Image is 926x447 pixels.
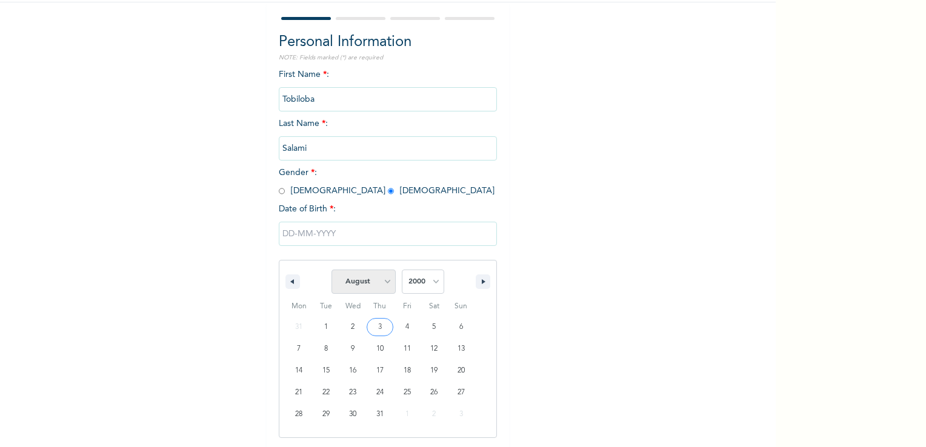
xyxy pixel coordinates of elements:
button: 29 [313,403,340,425]
span: Last Name : [279,119,497,153]
button: 15 [313,360,340,382]
span: 31 [376,403,384,425]
input: Enter your first name [279,87,497,111]
p: NOTE: Fields marked (*) are required [279,53,497,62]
span: 27 [458,382,465,403]
span: 22 [322,382,330,403]
span: Sun [447,297,475,316]
button: 10 [367,338,394,360]
span: Gender : [DEMOGRAPHIC_DATA] [DEMOGRAPHIC_DATA] [279,168,495,195]
span: 28 [295,403,302,425]
button: 3 [367,316,394,338]
span: 14 [295,360,302,382]
button: 19 [421,360,448,382]
span: 20 [458,360,465,382]
span: 23 [349,382,356,403]
span: 7 [297,338,301,360]
button: 2 [339,316,367,338]
span: 16 [349,360,356,382]
span: 12 [430,338,438,360]
span: 5 [432,316,436,338]
span: 25 [404,382,411,403]
button: 4 [393,316,421,338]
span: 3 [378,316,382,338]
button: 22 [313,382,340,403]
span: 6 [459,316,463,338]
button: 26 [421,382,448,403]
button: 20 [447,360,475,382]
button: 11 [393,338,421,360]
button: 16 [339,360,367,382]
span: First Name : [279,70,497,104]
span: 30 [349,403,356,425]
button: 30 [339,403,367,425]
span: 9 [351,338,355,360]
button: 23 [339,382,367,403]
button: 25 [393,382,421,403]
button: 9 [339,338,367,360]
span: 19 [430,360,438,382]
button: 31 [367,403,394,425]
span: Date of Birth : [279,203,336,216]
button: 14 [285,360,313,382]
span: 11 [404,338,411,360]
button: 6 [447,316,475,338]
span: 18 [404,360,411,382]
span: 17 [376,360,384,382]
span: Thu [367,297,394,316]
span: 21 [295,382,302,403]
span: Sat [421,297,448,316]
button: 5 [421,316,448,338]
span: 1 [324,316,328,338]
button: 18 [393,360,421,382]
span: 4 [405,316,409,338]
span: Mon [285,297,313,316]
button: 21 [285,382,313,403]
span: Fri [393,297,421,316]
button: 7 [285,338,313,360]
button: 24 [367,382,394,403]
span: 2 [351,316,355,338]
button: 28 [285,403,313,425]
span: 15 [322,360,330,382]
input: Enter your last name [279,136,497,161]
span: 10 [376,338,384,360]
span: 24 [376,382,384,403]
span: 26 [430,382,438,403]
span: 13 [458,338,465,360]
button: 12 [421,338,448,360]
button: 17 [367,360,394,382]
span: Tue [313,297,340,316]
button: 8 [313,338,340,360]
span: 29 [322,403,330,425]
button: 27 [447,382,475,403]
span: 8 [324,338,328,360]
button: 1 [313,316,340,338]
input: DD-MM-YYYY [279,222,497,246]
button: 13 [447,338,475,360]
h2: Personal Information [279,31,497,53]
span: Wed [339,297,367,316]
